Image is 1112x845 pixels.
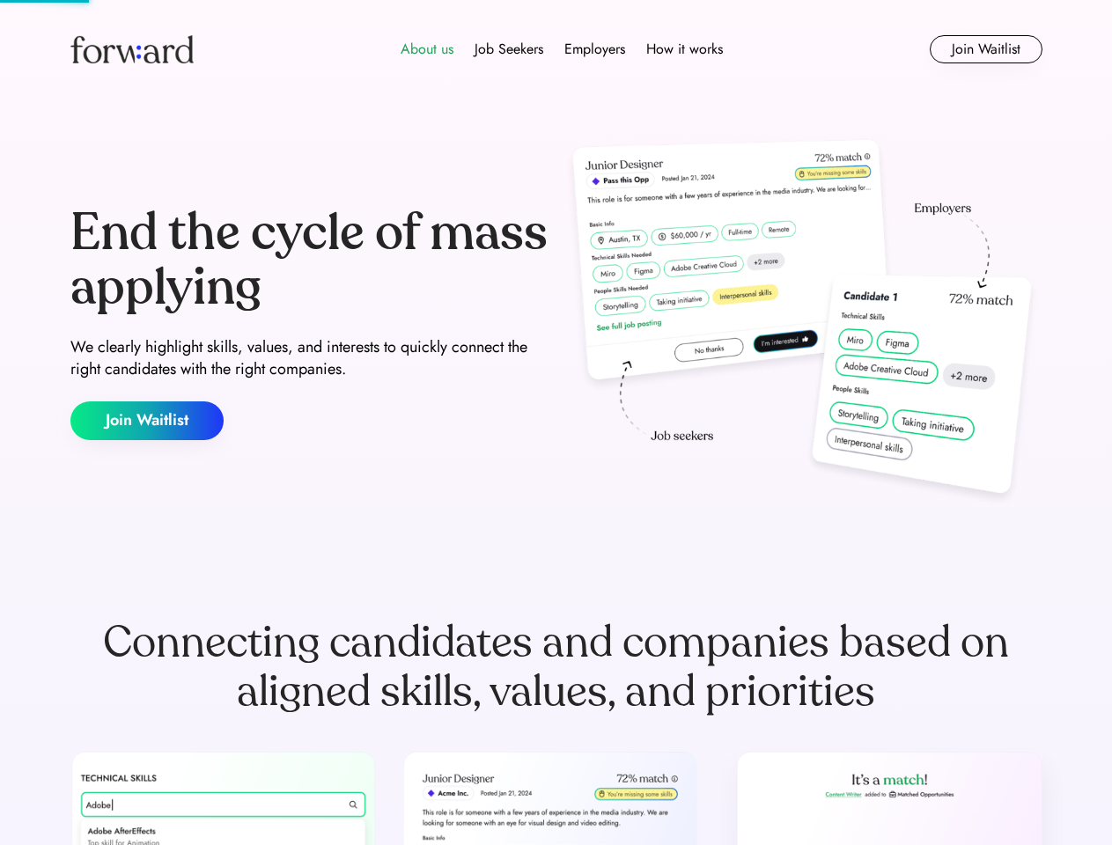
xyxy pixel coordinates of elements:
div: Job Seekers [475,39,543,60]
button: Join Waitlist [930,35,1042,63]
img: Forward logo [70,35,194,63]
div: We clearly highlight skills, values, and interests to quickly connect the right candidates with t... [70,336,549,380]
img: hero-image.png [563,134,1042,512]
div: About us [401,39,453,60]
button: Join Waitlist [70,401,224,440]
div: Connecting candidates and companies based on aligned skills, values, and priorities [70,618,1042,716]
div: End the cycle of mass applying [70,206,549,314]
div: Employers [564,39,625,60]
div: How it works [646,39,723,60]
